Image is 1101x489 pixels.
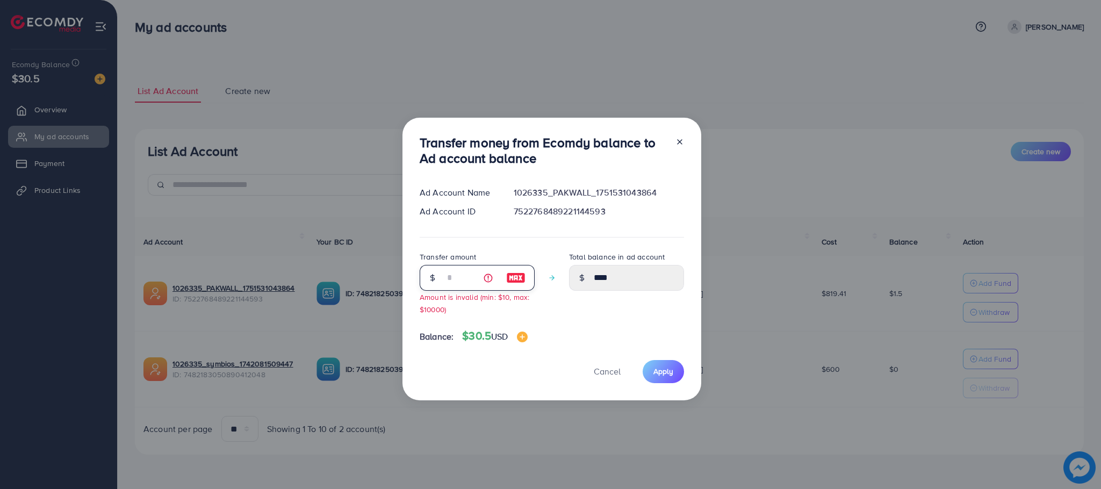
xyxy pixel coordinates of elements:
div: Ad Account ID [411,205,505,218]
label: Total balance in ad account [569,251,665,262]
h3: Transfer money from Ecomdy balance to Ad account balance [420,135,667,166]
span: Apply [653,366,673,377]
div: 1026335_PAKWALL_1751531043864 [505,186,693,199]
h4: $30.5 [462,329,527,343]
span: Cancel [594,365,621,377]
img: image [517,332,528,342]
span: USD [491,330,508,342]
label: Transfer amount [420,251,476,262]
div: 7522768489221144593 [505,205,693,218]
button: Cancel [580,360,634,383]
button: Apply [643,360,684,383]
span: Balance: [420,330,454,343]
small: Amount is invalid (min: $10, max: $10000) [420,292,529,314]
div: Ad Account Name [411,186,505,199]
img: image [506,271,526,284]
